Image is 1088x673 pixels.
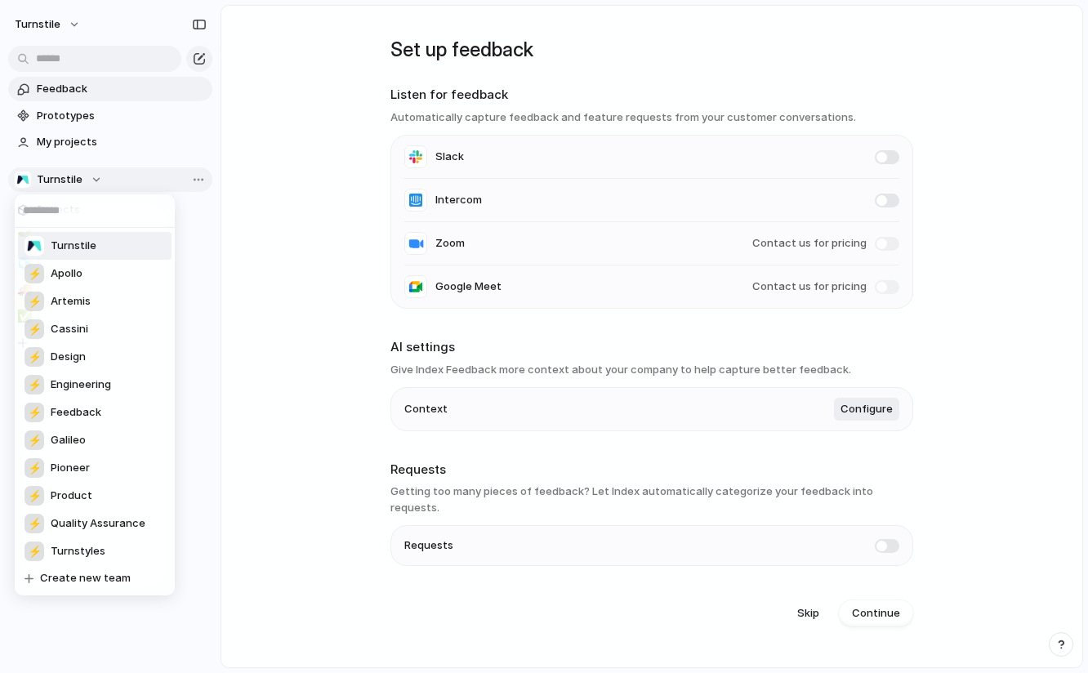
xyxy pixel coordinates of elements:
[51,404,101,421] span: Feedback
[51,488,92,504] span: Product
[25,542,44,561] div: ⚡
[25,430,44,450] div: ⚡
[25,264,44,283] div: ⚡
[51,432,86,448] span: Galileo
[25,319,44,339] div: ⚡
[51,349,86,365] span: Design
[51,321,88,337] span: Cassini
[51,265,82,282] span: Apollo
[51,543,105,559] span: Turnstyles
[25,458,44,478] div: ⚡
[40,570,131,586] span: Create new team
[51,238,96,254] span: Turnstile
[51,377,111,393] span: Engineering
[25,514,44,533] div: ⚡
[25,403,44,422] div: ⚡
[51,460,90,476] span: Pioneer
[25,486,44,506] div: ⚡
[25,375,44,394] div: ⚡
[25,347,44,367] div: ⚡
[51,515,145,532] span: Quality Assurance
[51,293,91,310] span: Artemis
[25,292,44,311] div: ⚡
